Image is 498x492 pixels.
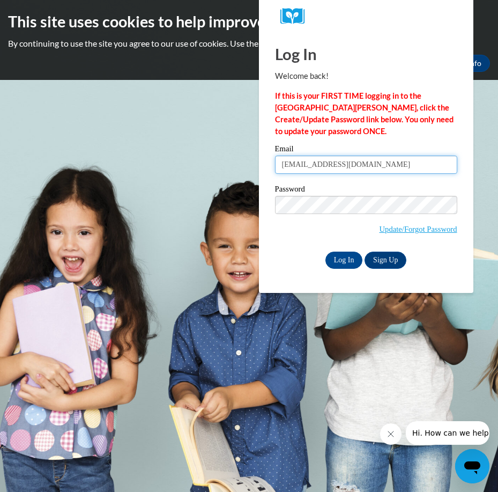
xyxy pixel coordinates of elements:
label: Password [275,185,457,196]
a: Sign Up [365,252,406,269]
iframe: Message from company [406,421,489,445]
iframe: Close message [380,423,402,445]
h2: This site uses cookies to help improve your learning experience. [8,11,490,32]
input: Log In [325,252,363,269]
iframe: Button to launch messaging window [455,449,489,483]
p: Welcome back! [275,70,457,82]
span: Hi. How can we help? [6,8,87,16]
h1: Log In [275,43,457,65]
strong: If this is your FIRST TIME logging in to the [GEOGRAPHIC_DATA][PERSON_NAME], click the Create/Upd... [275,91,454,136]
a: Update/Forgot Password [379,225,457,233]
p: By continuing to use the site you agree to our use of cookies. Use the ‘More info’ button to read... [8,38,490,49]
img: Logo brand [280,8,313,25]
a: COX Campus [280,8,452,25]
label: Email [275,145,457,156]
